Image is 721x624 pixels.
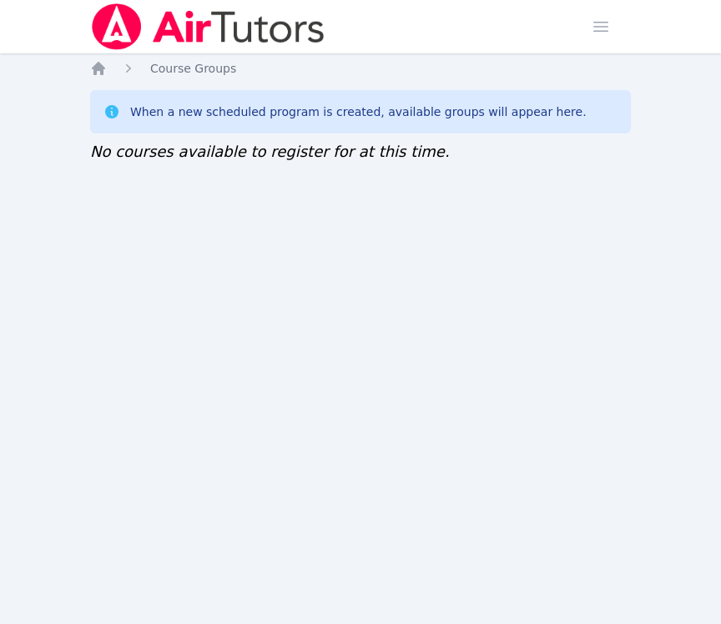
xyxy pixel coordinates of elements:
[90,143,450,160] span: No courses available to register for at this time.
[150,60,236,77] a: Course Groups
[90,60,631,77] nav: Breadcrumb
[150,62,236,75] span: Course Groups
[130,103,587,120] div: When a new scheduled program is created, available groups will appear here.
[90,3,326,50] img: Air Tutors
